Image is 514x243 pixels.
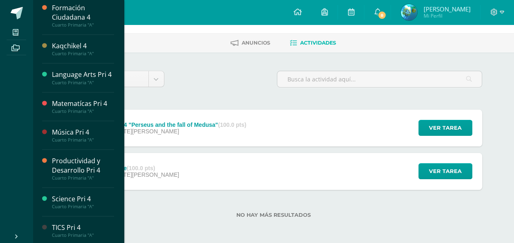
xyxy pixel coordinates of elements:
span: Anuncios [242,40,270,46]
a: Matematícas Pri 4Cuarto Primaria "A" [52,99,114,114]
div: Cuarto Primaria "A" [52,204,114,209]
div: Vocabulary # 1 - U4 "Perseus and the fall of Medusa" [74,122,246,128]
div: Language Arts Pri 4 [52,70,114,79]
div: Matematícas Pri 4 [52,99,114,108]
span: [PERSON_NAME] [423,5,470,13]
div: Cuarto Primaria "A" [52,108,114,114]
div: Cuarto Primaria "A" [52,175,114,181]
span: 8 [377,11,386,20]
button: Ver tarea [418,163,472,179]
span: Actividades [300,40,336,46]
span: Ver tarea [429,120,462,135]
strong: (100.0 pts) [218,122,246,128]
img: ac4f703ab413a10b156f23905852951f.png [401,4,417,20]
button: Ver tarea [418,120,472,136]
div: Science Pri 4 [52,194,114,204]
input: Busca la actividad aquí... [277,71,482,87]
a: Science Pri 4Cuarto Primaria "A" [52,194,114,209]
a: Música Pri 4Cuarto Primaria "A" [52,128,114,143]
span: Ver tarea [429,164,462,179]
div: TICS Pri 4 [52,223,114,232]
div: Música Pri 4 [52,128,114,137]
span: [DATE][PERSON_NAME] [114,171,179,178]
a: Productividad y Desarrollo Pri 4Cuarto Primaria "A" [52,156,114,181]
span: [DATE][PERSON_NAME] [114,128,179,135]
div: Cuarto Primaria "A" [52,80,114,85]
a: Formación Ciudadana 4Cuarto Primaria "A" [52,3,114,28]
div: Unit 4 - Cover page [74,165,179,171]
div: Cuarto Primaria "A" [52,137,114,143]
strong: (100.0 pts) [127,165,155,171]
a: Kaqchikel 4Cuarto Primaria "A" [52,41,114,56]
a: TICS Pri 4Cuarto Primaria "A" [52,223,114,238]
div: Formación Ciudadana 4 [52,3,114,22]
label: No hay más resultados [65,212,482,218]
div: Kaqchikel 4 [52,41,114,51]
span: Mi Perfil [423,12,470,19]
div: Cuarto Primaria "A" [52,51,114,56]
div: Productividad y Desarrollo Pri 4 [52,156,114,175]
a: Actividades [290,36,336,49]
a: Anuncios [231,36,270,49]
a: Language Arts Pri 4Cuarto Primaria "A" [52,70,114,85]
div: Cuarto Primaria "A" [52,22,114,28]
div: Cuarto Primaria "A" [52,232,114,238]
